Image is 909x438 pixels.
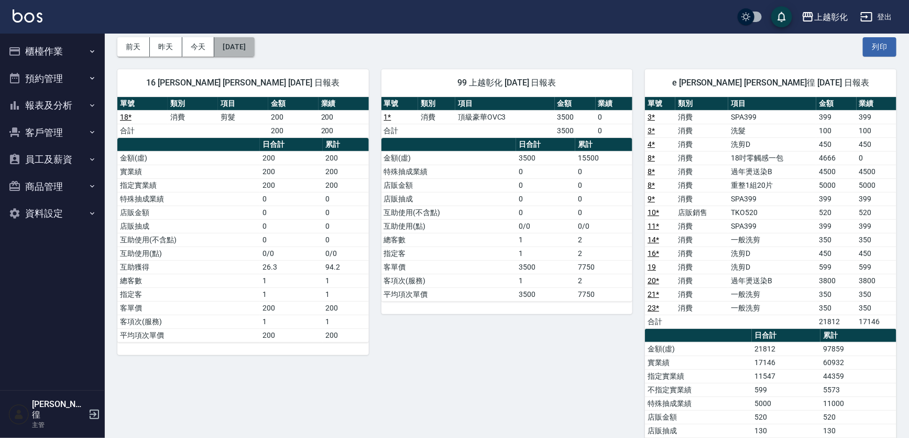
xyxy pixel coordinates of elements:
[260,178,323,192] td: 200
[260,274,323,287] td: 1
[455,110,555,124] td: 頂級豪華OVC3
[575,178,632,192] td: 0
[575,247,632,260] td: 2
[516,219,575,233] td: 0/0
[260,328,323,342] td: 200
[728,247,816,260] td: 洗剪D
[4,173,101,200] button: 商品管理
[728,151,816,165] td: 18吋零觸感一包
[260,287,323,301] td: 1
[555,110,596,124] td: 3500
[117,192,260,206] td: 特殊抽成業績
[516,151,575,165] td: 3500
[675,274,728,287] td: 消費
[857,192,896,206] td: 399
[4,200,101,227] button: 資料設定
[182,37,215,57] button: 今天
[381,260,516,274] td: 客單價
[675,287,728,301] td: 消費
[555,124,596,137] td: 3500
[323,315,369,328] td: 1
[816,165,856,178] td: 4500
[816,301,856,315] td: 350
[857,110,896,124] td: 399
[857,165,896,178] td: 4500
[117,165,260,178] td: 實業績
[675,151,728,165] td: 消費
[645,397,752,410] td: 特殊抽成業績
[675,301,728,315] td: 消費
[575,192,632,206] td: 0
[675,165,728,178] td: 消費
[117,233,260,247] td: 互助使用(不含點)
[32,420,85,430] p: 主管
[218,97,268,111] th: 項目
[820,383,896,397] td: 5573
[214,37,254,57] button: [DATE]
[168,110,218,124] td: 消費
[728,287,816,301] td: 一般洗剪
[752,383,820,397] td: 599
[117,97,369,138] table: a dense table
[516,178,575,192] td: 0
[857,151,896,165] td: 0
[820,329,896,343] th: 累計
[117,328,260,342] td: 平均項次單價
[4,119,101,146] button: 客戶管理
[857,178,896,192] td: 5000
[645,383,752,397] td: 不指定實業績
[575,138,632,152] th: 累計
[820,369,896,383] td: 44359
[857,206,896,219] td: 520
[260,301,323,315] td: 200
[516,287,575,301] td: 3500
[319,97,369,111] th: 業績
[455,97,555,111] th: 項目
[381,219,516,233] td: 互助使用(點)
[857,247,896,260] td: 450
[381,233,516,247] td: 總客數
[516,206,575,219] td: 0
[816,260,856,274] td: 599
[728,206,816,219] td: TKO520
[117,138,369,343] table: a dense table
[728,137,816,151] td: 洗剪D
[117,206,260,219] td: 店販金額
[381,287,516,301] td: 平均項次單價
[648,263,656,271] a: 19
[820,342,896,356] td: 97859
[575,206,632,219] td: 0
[645,342,752,356] td: 金額(虛)
[268,110,319,124] td: 200
[117,287,260,301] td: 指定客
[816,287,856,301] td: 350
[675,192,728,206] td: 消費
[675,233,728,247] td: 消費
[658,78,884,88] span: e [PERSON_NAME] [PERSON_NAME]徨 [DATE] 日報表
[117,315,260,328] td: 客項次(服務)
[323,287,369,301] td: 1
[323,301,369,315] td: 200
[675,110,728,124] td: 消費
[575,219,632,233] td: 0/0
[857,301,896,315] td: 350
[645,410,752,424] td: 店販金額
[4,65,101,92] button: 預約管理
[260,315,323,328] td: 1
[645,315,675,328] td: 合計
[675,206,728,219] td: 店販銷售
[596,110,633,124] td: 0
[857,124,896,137] td: 100
[260,165,323,178] td: 200
[752,424,820,437] td: 130
[575,287,632,301] td: 7750
[575,151,632,165] td: 15500
[820,424,896,437] td: 130
[728,192,816,206] td: SPA399
[596,124,633,137] td: 0
[820,410,896,424] td: 520
[575,274,632,287] td: 2
[816,247,856,260] td: 450
[381,138,633,302] table: a dense table
[816,219,856,233] td: 399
